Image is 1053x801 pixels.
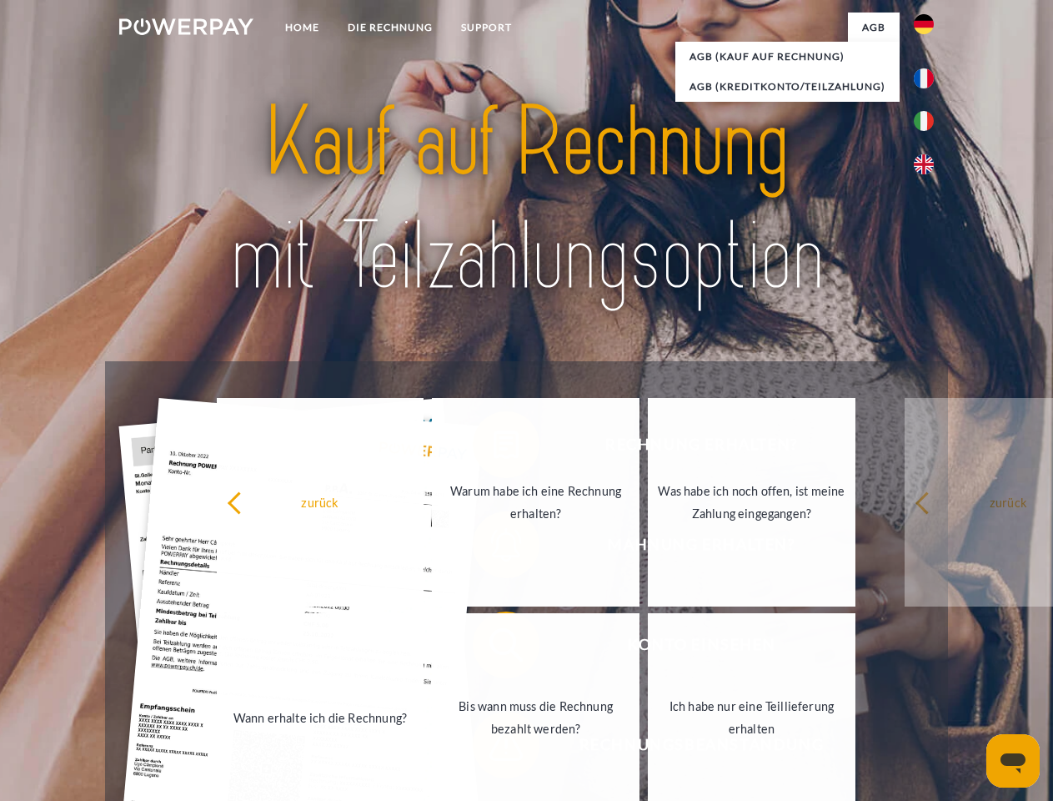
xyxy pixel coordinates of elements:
[442,695,629,740] div: Bis wann muss die Rechnung bezahlt werden?
[914,154,934,174] img: en
[848,13,900,43] a: agb
[333,13,447,43] a: DIE RECHNUNG
[159,80,894,320] img: title-powerpay_de.svg
[442,480,629,525] div: Warum habe ich eine Rechnung erhalten?
[986,734,1040,788] iframe: Schaltfläche zum Öffnen des Messaging-Fensters
[227,491,414,513] div: zurück
[119,18,253,35] img: logo-powerpay-white.svg
[914,111,934,131] img: it
[271,13,333,43] a: Home
[447,13,526,43] a: SUPPORT
[914,14,934,34] img: de
[227,706,414,728] div: Wann erhalte ich die Rechnung?
[675,72,900,102] a: AGB (Kreditkonto/Teilzahlung)
[675,42,900,72] a: AGB (Kauf auf Rechnung)
[658,695,845,740] div: Ich habe nur eine Teillieferung erhalten
[648,398,855,607] a: Was habe ich noch offen, ist meine Zahlung eingegangen?
[658,480,845,525] div: Was habe ich noch offen, ist meine Zahlung eingegangen?
[914,68,934,88] img: fr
